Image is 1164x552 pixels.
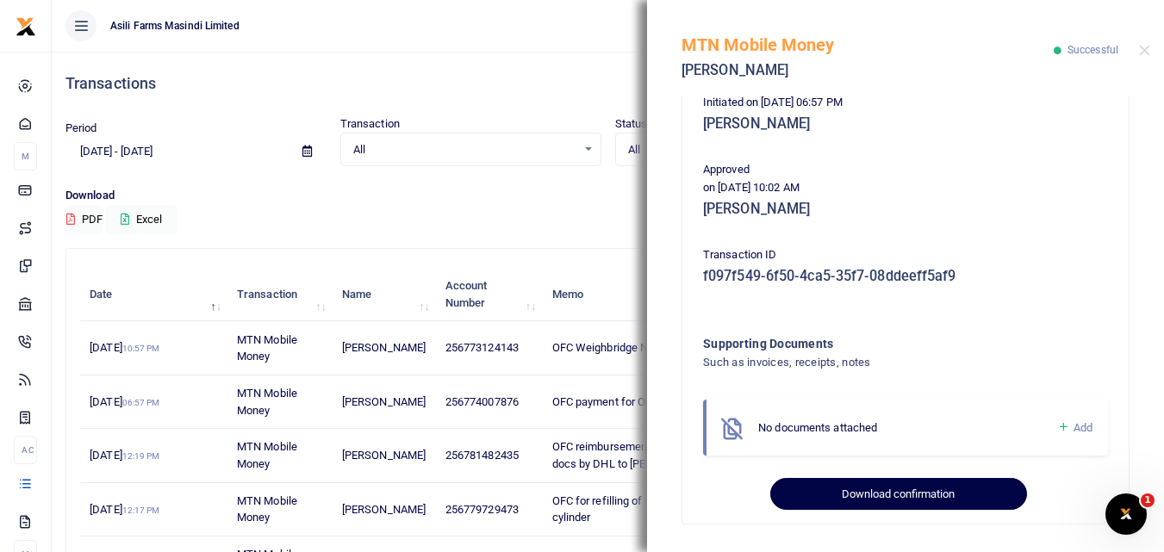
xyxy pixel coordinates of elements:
input: select period [65,137,289,166]
label: Period [65,120,97,137]
span: MTN Mobile Money [237,387,297,417]
span: 256773124143 [445,341,519,354]
label: Status [615,115,648,133]
h5: [PERSON_NAME] [703,201,1108,218]
small: 06:57 PM [122,398,160,407]
th: Memo: activate to sort column ascending [542,268,760,321]
span: OFC Weighbridge New Solar Panel [552,341,722,354]
span: Asili Farms Masindi Limited [103,18,246,34]
li: Ac [14,436,37,464]
span: Successful [1068,44,1118,56]
span: MTN Mobile Money [237,494,297,524]
span: 256779729473 [445,503,519,516]
h4: Such as invoices, receipts, notes [703,353,1038,372]
p: Initiated on [DATE] 06:57 PM [703,94,1108,112]
p: Download [65,187,1150,205]
p: Approved [703,161,1108,179]
span: [DATE] [90,503,159,516]
th: Name: activate to sort column ascending [333,268,436,321]
button: Close [1139,45,1150,56]
span: [PERSON_NAME] [342,341,426,354]
button: Excel [106,205,177,234]
h5: MTN Mobile Money [682,34,1054,55]
a: Add [1057,418,1092,437]
span: 1 [1141,493,1155,507]
span: All [353,141,576,158]
th: Account Number: activate to sort column ascending [436,268,543,321]
span: [DATE] [90,395,159,408]
small: 12:19 PM [122,451,160,461]
span: Add [1074,421,1092,434]
span: 256774007876 [445,395,519,408]
span: All [628,141,851,158]
small: 12:17 PM [122,505,160,515]
span: OFC payment for Onions [552,395,673,408]
p: Transaction ID [703,246,1108,264]
img: logo-small [16,16,36,37]
span: OFC reimbursement for sending legal docs by DHL to [PERSON_NAME] [552,440,737,470]
button: Download confirmation [770,478,1026,511]
h4: Supporting Documents [703,334,1038,353]
h5: [PERSON_NAME] [682,62,1054,79]
span: 256781482435 [445,449,519,462]
span: OFC for refilling of Guest House gas cylinder [552,494,731,524]
span: [PERSON_NAME] [342,395,426,408]
th: Transaction: activate to sort column ascending [227,268,333,321]
li: M [14,142,37,171]
button: PDF [65,205,103,234]
a: logo-small logo-large logo-large [16,19,36,32]
span: [PERSON_NAME] [342,503,426,516]
th: Date: activate to sort column descending [80,268,227,321]
span: [DATE] [90,449,159,462]
iframe: Intercom live chat [1105,493,1147,535]
h4: Transactions [65,74,1150,93]
span: [DATE] [90,341,159,354]
span: MTN Mobile Money [237,333,297,363]
small: 10:57 PM [122,344,160,353]
h5: [PERSON_NAME] [703,115,1108,133]
span: No documents attached [758,421,877,434]
p: on [DATE] 10:02 AM [703,179,1108,197]
span: MTN Mobile Money [237,440,297,470]
label: Transaction [340,115,400,133]
h5: f097f549-6f50-4ca5-35f7-08ddeeff5af9 [703,268,1108,285]
span: [PERSON_NAME] [342,449,426,462]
